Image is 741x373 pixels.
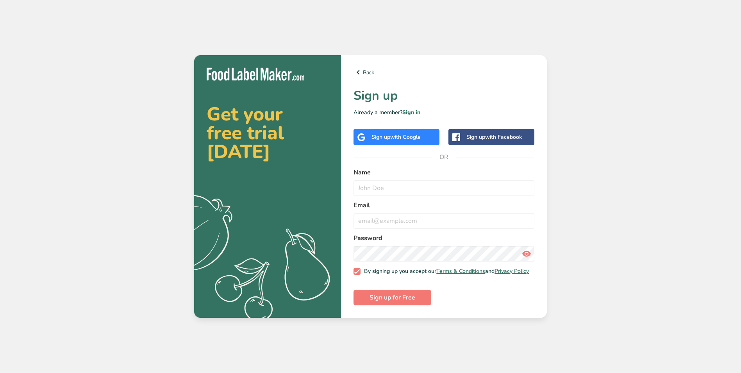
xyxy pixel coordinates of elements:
[371,133,421,141] div: Sign up
[354,180,534,196] input: John Doe
[466,133,522,141] div: Sign up
[354,108,534,117] p: Already a member?
[354,86,534,105] h1: Sign up
[354,290,431,305] button: Sign up for Free
[207,105,329,161] h2: Get your free trial [DATE]
[495,267,529,275] a: Privacy Policy
[354,213,534,229] input: email@example.com
[402,109,420,116] a: Sign in
[485,133,522,141] span: with Facebook
[432,145,456,169] span: OR
[354,68,534,77] a: Back
[370,293,415,302] span: Sign up for Free
[207,68,304,81] img: Food Label Maker
[436,267,485,275] a: Terms & Conditions
[361,268,529,275] span: By signing up you accept our and
[354,168,534,177] label: Name
[354,233,534,243] label: Password
[390,133,421,141] span: with Google
[354,201,534,210] label: Email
